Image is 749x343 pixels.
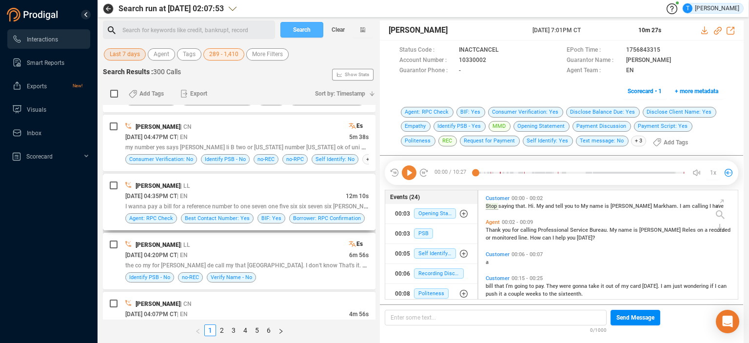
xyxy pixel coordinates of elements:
span: +1 more [362,154,390,164]
span: going [514,283,529,289]
span: How [530,235,542,241]
span: [DATE] 04:47PM CT [125,134,177,141]
span: Self Identify: Yes [523,136,573,146]
span: to [574,203,581,209]
li: 4 [239,324,251,336]
span: Stop [486,203,498,210]
span: Consumer Verification: Yes [488,107,563,118]
span: Events (24) [390,193,420,202]
span: 1x [710,165,716,181]
a: ExportsNew! [12,76,82,96]
span: Last 7 days [110,48,140,61]
a: Interactions [12,29,82,49]
span: BIF: Yes [456,107,485,118]
span: + 3 [631,136,646,146]
span: PSB [414,228,433,239]
span: Search run at [DATE] 02:07:53 [118,3,224,15]
button: Scorecard • 1 [622,83,667,99]
span: to [529,283,535,289]
button: Export [175,86,213,101]
span: Scorecard [26,153,53,160]
span: Empathy [401,121,431,132]
span: EPoch Time : [567,45,621,56]
span: Verify Name - No [211,273,252,282]
a: 4 [240,325,251,336]
div: [PERSON_NAME] [683,3,739,13]
span: name [618,227,633,233]
li: Smart Reports [7,53,90,72]
a: 5 [252,325,262,336]
span: Request for Payment [460,136,520,146]
span: | LL [180,242,190,248]
span: I'm [506,283,514,289]
li: 3 [228,324,239,336]
span: can [542,235,552,241]
span: My [536,203,545,209]
span: 5m 38s [349,134,369,141]
span: Guarantor Phone : [399,66,454,76]
a: 2 [217,325,227,336]
span: have [712,203,724,209]
span: Disclose Balance Due: Yes [566,107,640,118]
button: Add Tags [647,135,694,150]
span: take [589,283,601,289]
span: saying [498,203,515,209]
span: Thank [486,227,502,233]
span: it [601,283,606,289]
span: weeks [526,291,543,297]
span: 0/1000 [590,325,607,334]
span: Politeness [414,288,449,299]
span: 00:06 - 00:07 [510,251,545,258]
span: | EN [177,134,188,141]
span: [PERSON_NAME] [626,56,671,66]
a: Visuals [12,100,82,119]
span: [PERSON_NAME] [136,182,180,189]
span: if [710,283,715,289]
div: [PERSON_NAME]| CNes[DATE] 04:47PM CT| EN5m 38smy number yes says [PERSON_NAME] li B two or [US_ST... [103,115,375,171]
span: a [486,259,489,265]
span: gonna [572,283,589,289]
span: the co my for [PERSON_NAME] de call my that [GEOGRAPHIC_DATA]. I don't know That's it. Let me see... [125,261,435,269]
span: Export [190,86,207,101]
span: 10330002 [459,56,486,66]
span: my [621,283,630,289]
span: Service [570,227,590,233]
span: 00:02 - 00:09 [500,219,535,225]
li: 2 [216,324,228,336]
li: 1 [204,324,216,336]
span: Search [293,22,311,38]
span: left [195,328,201,334]
button: 1x [706,166,720,180]
span: [DATE]. [642,283,661,289]
span: Consumer Verification: No [129,155,193,164]
li: 5 [251,324,263,336]
span: Agent [154,48,169,61]
span: 6m 56s [349,252,369,259]
span: Add Tags [139,86,164,101]
span: | LL [180,182,190,189]
span: for [512,227,520,233]
span: you [567,235,577,241]
span: card [630,283,642,289]
span: [PERSON_NAME] [611,203,653,209]
span: [DATE]? [577,235,595,241]
span: | EN [177,311,188,318]
span: My [581,203,590,209]
span: Politeness [401,136,435,146]
button: Search [280,22,323,38]
span: Scorecard • 1 [628,83,662,99]
span: 12m 10s [346,193,369,200]
span: Agent: RPC Check [129,214,173,223]
a: 1 [205,325,216,336]
span: just [673,283,684,289]
button: left [192,324,204,336]
span: couple [508,291,526,297]
span: that. [515,203,528,209]
span: is [633,227,639,233]
span: Smart Reports [27,60,64,66]
span: [PERSON_NAME] [136,123,180,130]
span: Professional [538,227,570,233]
span: a [504,291,508,297]
span: line. [518,235,530,241]
span: I [710,203,712,209]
